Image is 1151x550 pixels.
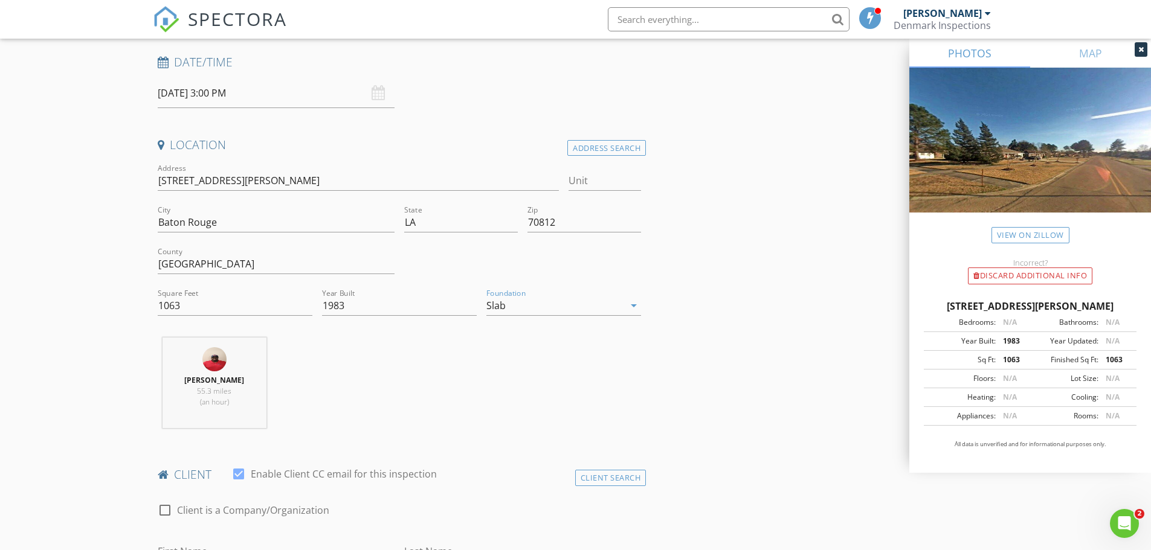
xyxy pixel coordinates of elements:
[202,347,227,371] img: 20220402_194529.png
[1106,336,1120,346] span: N/A
[153,6,179,33] img: The Best Home Inspection Software - Spectora
[991,227,1069,243] a: View on Zillow
[158,78,395,108] input: Select date
[575,470,646,486] div: Client Search
[158,54,642,70] h4: Date/Time
[1030,411,1098,421] div: Rooms:
[1030,336,1098,347] div: Year Updated:
[158,467,642,482] h4: client
[1003,317,1017,327] span: N/A
[251,468,437,480] label: Enable Client CC email for this inspection
[158,137,642,153] h4: Location
[486,300,506,311] div: Slab
[927,354,996,365] div: Sq Ft:
[1106,317,1120,327] span: N/A
[1003,392,1017,402] span: N/A
[1030,392,1098,403] div: Cooling:
[177,504,329,516] label: Client is a Company/Organization
[968,267,1092,284] div: Discard Additional info
[153,16,287,42] a: SPECTORA
[627,298,641,313] i: arrow_drop_down
[1110,509,1139,538] iframe: Intercom live chat
[184,375,244,385] strong: [PERSON_NAME]
[1030,373,1098,384] div: Lot Size:
[200,397,229,407] span: (an hour)
[1135,509,1144,519] span: 2
[927,392,996,403] div: Heating:
[608,7,850,31] input: Search everything...
[1030,39,1151,68] a: MAP
[924,440,1136,449] p: All data is unverified and for informational purposes only.
[894,19,991,31] div: Denmark Inspections
[1106,373,1120,383] span: N/A
[1030,317,1098,328] div: Bathrooms:
[567,140,646,156] div: Address Search
[1003,411,1017,421] span: N/A
[909,258,1151,267] div: Incorrect?
[927,317,996,328] div: Bedrooms:
[903,7,982,19] div: [PERSON_NAME]
[1106,392,1120,402] span: N/A
[1003,373,1017,383] span: N/A
[909,68,1151,241] img: streetview
[927,411,996,421] div: Appliances:
[927,373,996,384] div: Floors:
[909,39,1030,68] a: PHOTOS
[996,336,1030,347] div: 1983
[1106,411,1120,421] span: N/A
[927,336,996,347] div: Year Built:
[996,354,1030,365] div: 1063
[197,386,231,396] span: 55.3 miles
[188,6,287,31] span: SPECTORA
[924,299,1136,313] div: [STREET_ADDRESS][PERSON_NAME]
[1030,354,1098,365] div: Finished Sq Ft:
[1098,354,1133,365] div: 1063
